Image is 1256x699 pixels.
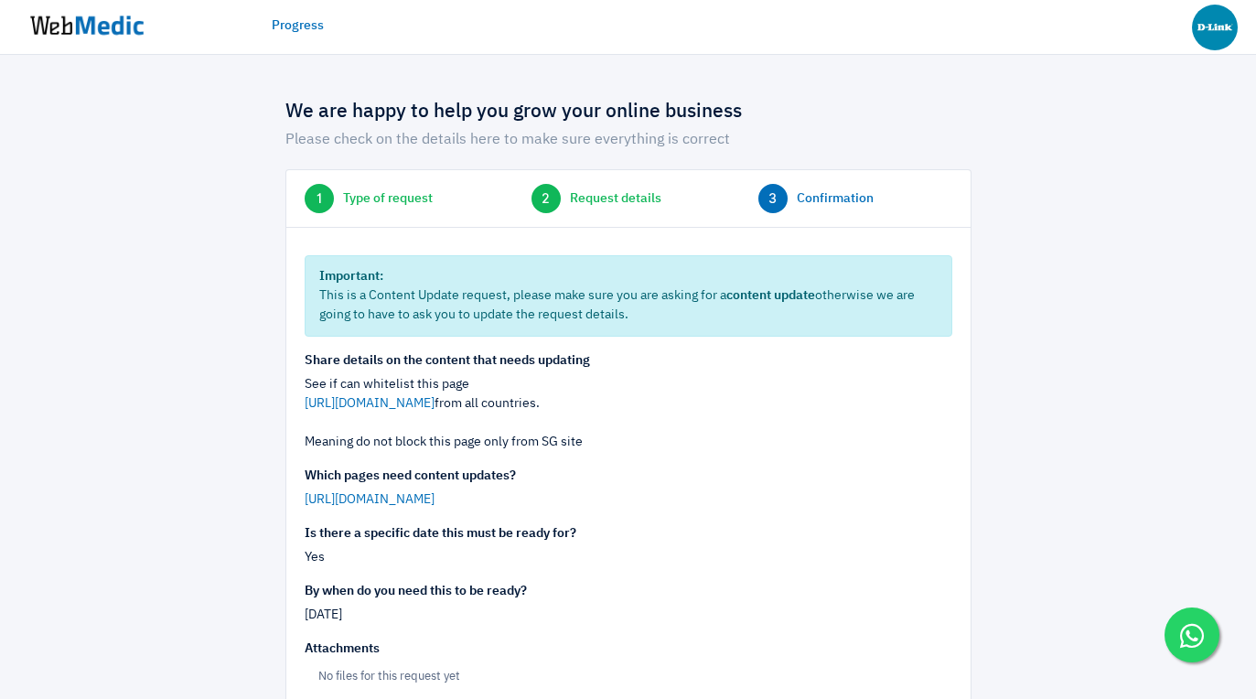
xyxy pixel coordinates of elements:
strong: Is there a specific date this must be ready for? [305,527,576,540]
a: 3 Confirmation [758,184,952,213]
div: See if can whitelist this page from all countries. Meaning do not block this page only from SG site [305,375,952,452]
span: Type of request [343,189,433,209]
p: Yes [305,548,952,567]
div: This is a Content Update request, please make sure you are asking for a otherwise we are going to... [305,255,952,337]
strong: Which pages need content updates? [305,469,516,482]
strong: Important: [319,270,383,283]
span: Confirmation [797,189,874,209]
strong: By when do you need this to be ready? [305,585,527,597]
li: No files for this request yet [305,659,952,695]
a: 1 Type of request [305,184,499,213]
p: [DATE] [305,606,952,625]
span: Request details [570,189,661,209]
a: [URL][DOMAIN_NAME] [305,397,435,410]
span: 3 [758,184,788,213]
strong: content update [726,289,815,302]
h4: We are happy to help you grow your online business [285,101,972,124]
span: 2 [531,184,561,213]
a: [URL][DOMAIN_NAME] [305,493,435,506]
p: Please check on the details here to make sure everything is correct [285,129,972,151]
strong: Attachments [305,642,380,655]
span: 1 [305,184,334,213]
a: 2 Request details [531,184,725,213]
a: Progress [272,16,324,36]
strong: Share details on the content that needs updating [305,354,590,367]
